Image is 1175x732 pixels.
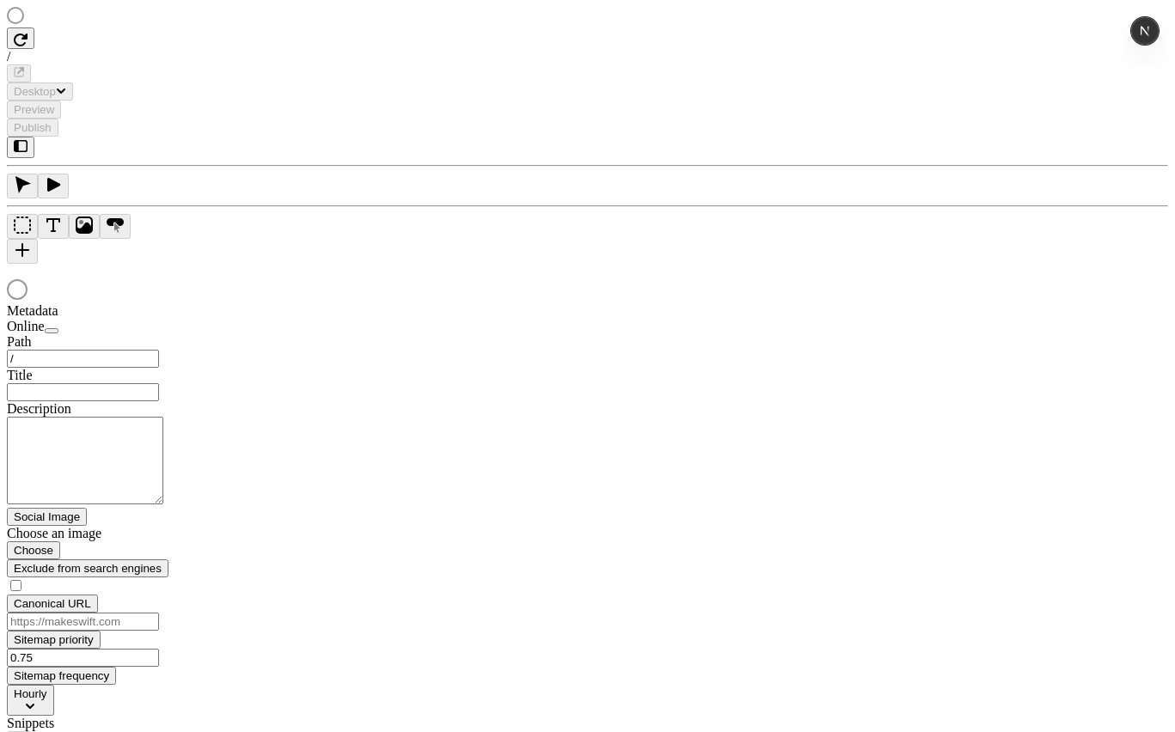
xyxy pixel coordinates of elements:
[14,669,109,682] span: Sitemap frequency
[7,368,33,382] span: Title
[7,541,60,559] button: Choose
[7,82,73,101] button: Desktop
[14,544,53,557] span: Choose
[7,334,31,349] span: Path
[69,214,100,239] button: Image
[7,303,213,319] div: Metadata
[14,687,47,700] span: Hourly
[7,613,159,631] input: https://makeswift.com
[14,633,94,646] span: Sitemap priority
[7,101,61,119] button: Preview
[7,685,54,716] button: Hourly
[14,85,56,98] span: Desktop
[14,121,52,134] span: Publish
[7,667,116,685] button: Sitemap frequency
[14,510,80,523] span: Social Image
[7,119,58,137] button: Publish
[7,631,101,649] button: Sitemap priority
[7,214,38,239] button: Box
[7,595,98,613] button: Canonical URL
[7,401,71,416] span: Description
[7,526,213,541] div: Choose an image
[7,716,213,731] div: Snippets
[14,597,91,610] span: Canonical URL
[14,562,162,575] span: Exclude from search engines
[7,319,45,333] span: Online
[7,559,168,577] button: Exclude from search engines
[100,214,131,239] button: Button
[14,103,54,116] span: Preview
[38,214,69,239] button: Text
[7,49,1168,64] div: /
[7,508,87,526] button: Social Image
